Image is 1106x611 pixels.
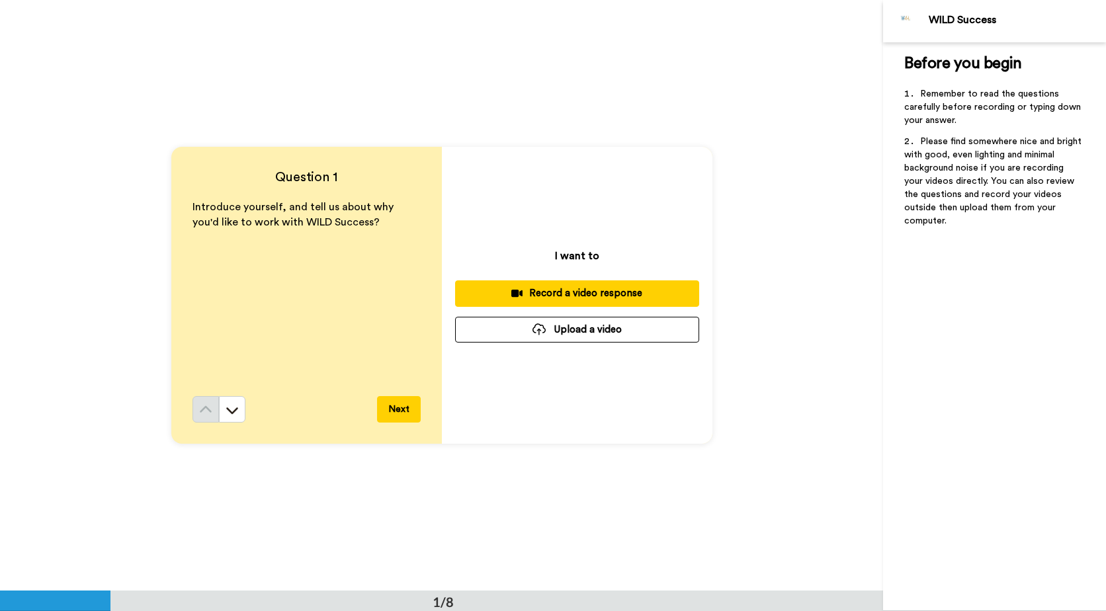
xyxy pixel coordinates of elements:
p: I want to [555,248,599,264]
div: WILD Success [929,14,1105,26]
span: Remember to read the questions carefully before recording or typing down your answer. [904,89,1084,125]
button: Upload a video [455,317,699,343]
span: Please find somewhere nice and bright with good, even lighting and minimal background noise if yo... [904,137,1084,225]
span: Before you begin [904,56,1021,71]
button: Record a video response [455,280,699,306]
h4: Question 1 [192,168,421,186]
span: Introduce yourself, and tell us about why you'd like to work with WILD Success? [192,202,396,227]
button: Next [377,396,421,423]
div: 1/8 [411,592,475,611]
div: Record a video response [466,286,689,300]
img: Profile Image [890,5,922,37]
